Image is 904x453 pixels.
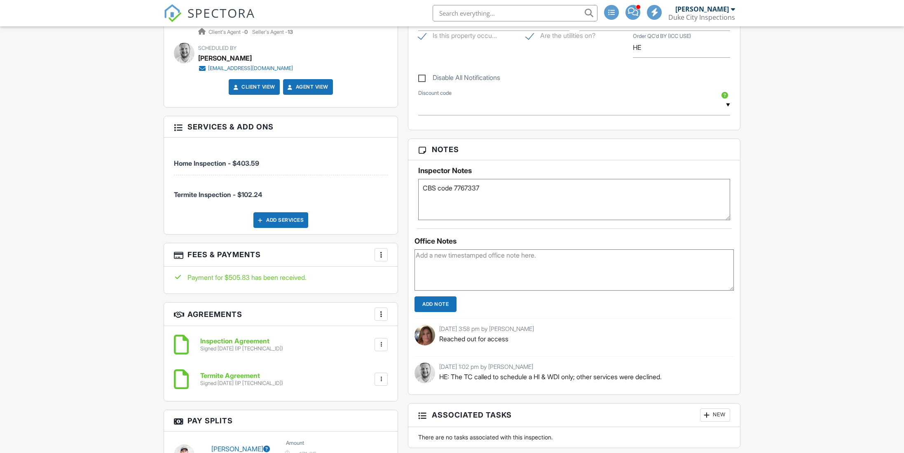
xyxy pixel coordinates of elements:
span: Client's Agent - [208,29,249,35]
span: [DATE] 1:02 pm [439,363,479,370]
span: by [481,325,487,332]
div: Payment for $505.83 has been received. [174,273,388,282]
span: Seller's Agent - [252,29,293,35]
div: Add Services [253,212,308,228]
label: Is this property occupied? [418,32,497,42]
a: Agent View [286,83,328,91]
label: Disable All Notifications [418,74,500,84]
label: Discount code [418,89,452,97]
span: [PERSON_NAME] [488,363,533,370]
div: New [700,408,730,422]
p: HE: The TC called to schedule a HI & WDI only; other services were declined. [439,372,728,381]
li: Service: Termite Inspection [174,175,388,206]
span: Scheduled By [198,45,237,51]
span: Home Inspection - $403.59 [174,159,259,167]
h3: Agreements [164,303,398,326]
label: Amount [286,439,304,447]
img: 20210930_103856150x150.jpg [415,325,435,345]
a: Inspection Agreement Signed [DATE] (IP [TECHNICAL_ID]) [200,338,283,352]
a: [EMAIL_ADDRESS][DOMAIN_NAME] [198,64,293,73]
div: Office Notes [415,237,734,245]
a: SPECTORA [164,11,255,28]
h3: Services & Add ons [164,116,398,138]
img: The Best Home Inspection Software - Spectora [164,4,182,22]
strong: 13 [288,29,293,35]
div: [PERSON_NAME] [198,52,252,64]
h3: Fees & Payments [164,243,398,267]
h6: Inspection Agreement [200,338,283,345]
span: [DATE] 3:58 pm [439,325,480,332]
div: [EMAIL_ADDRESS][DOMAIN_NAME] [208,65,293,72]
div: Duke City Inspections [668,13,735,21]
span: SPECTORA [187,4,255,21]
img: whatsapp_image_20250121_at_22.50.28_0b0863be.jpg [415,363,435,383]
input: Order QC'd BY (ICC USE) [633,38,730,58]
div: There are no tasks associated with this inspection. [413,433,735,441]
strong: 0 [244,29,248,35]
h5: Inspector Notes [418,167,730,175]
li: Service: Home Inspection [174,144,388,175]
div: [PERSON_NAME] [675,5,729,13]
h3: Pay Splits [164,410,398,432]
span: Associated Tasks [432,409,512,420]
div: Signed [DATE] (IP [TECHNICAL_ID]) [200,345,283,352]
a: Client View [232,83,275,91]
div: Signed [DATE] (IP [TECHNICAL_ID]) [200,380,283,387]
h3: Notes [408,139,740,160]
a: Termite Agreement Signed [DATE] (IP [TECHNICAL_ID]) [200,372,283,387]
span: Termite Inspection - $102.24 [174,190,262,199]
a: [PERSON_NAME] [211,445,270,453]
span: by [480,363,487,370]
label: Are the utilities on? [526,32,595,42]
textarea: CBS code 7767337 [418,179,730,220]
span: [PERSON_NAME] [489,325,534,332]
input: Add Note [415,296,457,312]
input: Search everything... [433,5,597,21]
p: Reached out for access [439,334,728,343]
label: Order QC'd BY (ICC USE) [633,33,691,40]
h6: Termite Agreement [200,372,283,380]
